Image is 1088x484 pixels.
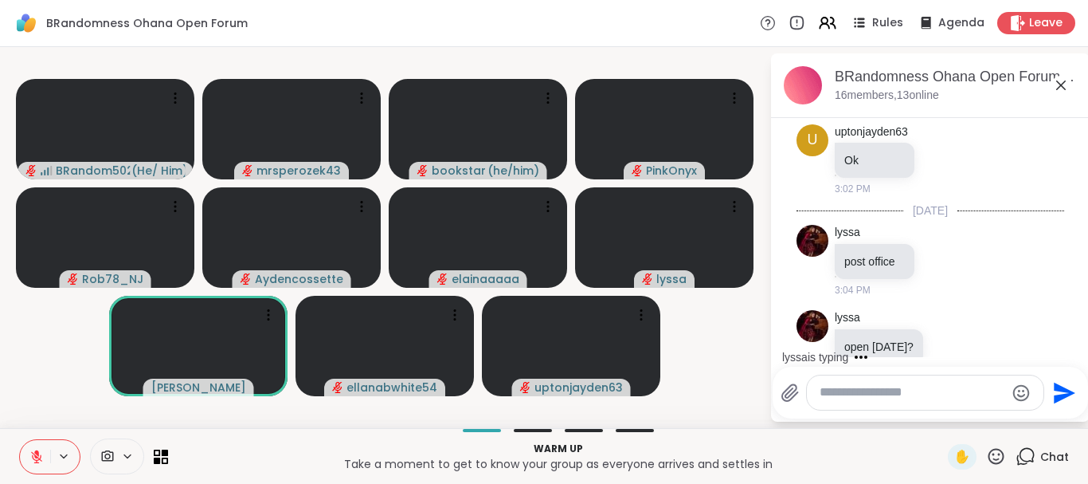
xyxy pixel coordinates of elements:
img: BRandomness Ohana Open Forum, Oct 13 [784,66,822,104]
span: BRandomness Ohana Open Forum [46,15,248,31]
span: Aydencossette [255,271,343,287]
span: audio-muted [242,165,253,176]
div: BRandomness Ohana Open Forum, [DATE] [835,67,1077,87]
span: u [808,129,818,151]
span: audio-muted [332,382,343,393]
span: audio-muted [632,165,643,176]
span: elainaaaaa [452,271,519,287]
span: 3:04 PM [835,283,871,297]
button: Emoji picker [1012,384,1031,403]
span: audio-muted [25,165,37,176]
span: ( He/ Him ) [131,163,185,179]
span: mrsperozek43 [256,163,341,179]
img: https://sharewell-space-live.sfo3.digitaloceanspaces.com/user-generated/5ec7d22b-bff4-42bd-9ffa-4... [796,310,828,342]
span: audio-muted [520,382,531,393]
p: Warm up [178,442,938,456]
a: lyssa [835,225,860,241]
span: 3:02 PM [835,182,871,196]
span: Leave [1029,15,1063,31]
img: ShareWell Logomark [13,10,40,37]
button: Send [1044,375,1080,411]
img: https://sharewell-space-live.sfo3.digitaloceanspaces.com/user-generated/5ec7d22b-bff4-42bd-9ffa-4... [796,225,828,257]
p: post office [844,254,905,270]
span: Rules [872,15,903,31]
p: Ok [844,152,905,168]
span: ellanabwhite54 [346,380,437,395]
span: audio-muted [437,273,448,285]
p: Take a moment to get to know your group as everyone arrives and settles in [178,456,938,472]
span: [PERSON_NAME] [151,380,246,395]
span: audio-muted [642,273,653,285]
a: uptonjayden63 [835,124,908,140]
p: open [DATE]? [844,339,914,355]
span: ✋ [954,447,970,466]
span: ( he/him ) [487,163,539,179]
span: uptonjayden63 [534,380,623,395]
span: Agenda [938,15,984,31]
div: lyssa is typing [782,349,848,365]
span: Chat [1040,449,1069,465]
span: [DATE] [903,203,957,218]
a: lyssa [835,310,860,326]
span: PinkOnyx [646,163,697,179]
span: lyssa [656,271,687,287]
textarea: Type your message [820,384,1005,401]
span: audio-muted [241,273,252,285]
span: audio-muted [417,165,429,176]
span: bookstar [432,163,486,179]
p: 16 members, 13 online [835,88,939,104]
span: audio-muted [68,273,79,285]
span: Rob78_NJ [82,271,143,287]
span: BRandom502 [56,163,130,179]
